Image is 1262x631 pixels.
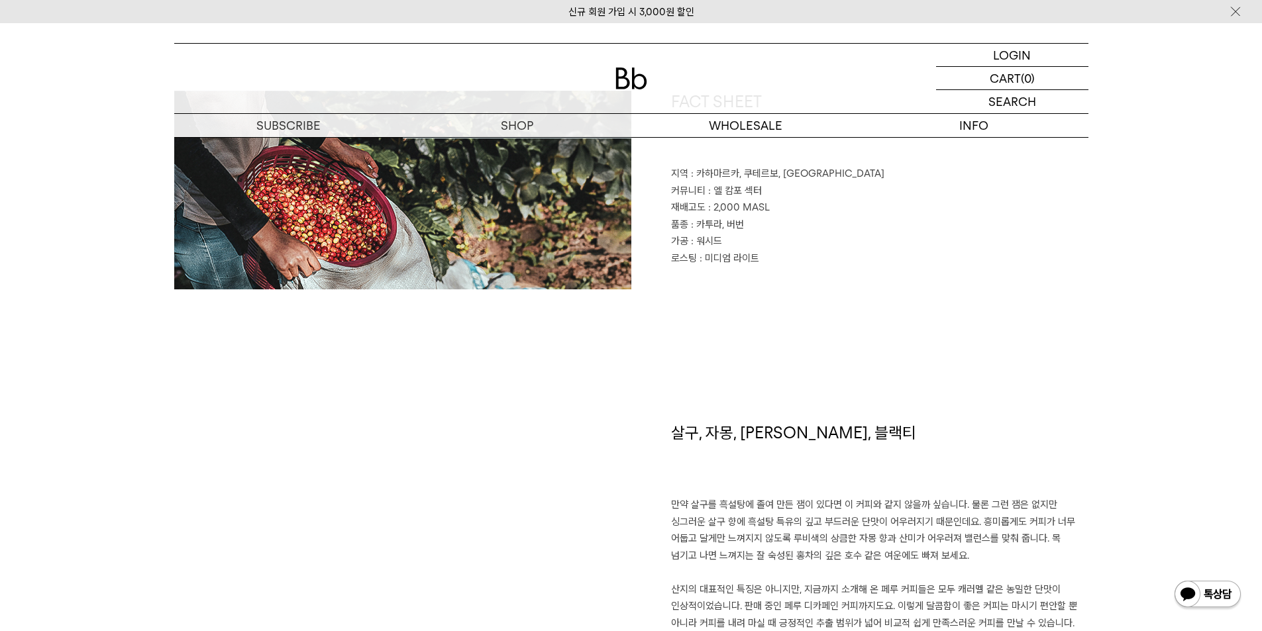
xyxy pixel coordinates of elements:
span: : 카투라, 버번 [691,218,744,230]
a: CART (0) [936,67,1088,90]
p: (0) [1021,67,1035,89]
img: 페루 로스 실바 [174,91,631,289]
img: 로고 [615,68,647,89]
span: : 카하마르카, 쿠테르보, [GEOGRAPHIC_DATA] [691,168,884,179]
p: SEARCH [988,90,1036,113]
a: LOGIN [936,44,1088,67]
p: LOGIN [993,44,1031,66]
span: : 미디엄 라이트 [700,252,759,264]
span: 지역 [671,168,688,179]
p: CART [990,67,1021,89]
span: 품종 [671,218,688,230]
p: WHOLESALE [631,114,860,137]
span: 재배고도 [671,201,706,213]
span: : 2,000 MASL [708,201,770,213]
span: 커뮤니티 [671,185,706,197]
span: 로스팅 [671,252,697,264]
p: INFO [860,114,1088,137]
img: 카카오톡 채널 1:1 채팅 버튼 [1173,579,1242,611]
span: 가공 [671,235,688,247]
span: : 엘 캄포 섹터 [708,185,762,197]
a: SHOP [403,114,631,137]
a: SUBSCRIBE [174,114,403,137]
span: : 워시드 [691,235,722,247]
a: 신규 회원 가입 시 3,000원 할인 [568,6,694,18]
h1: 살구, 자몽, [PERSON_NAME], 블랙티 [671,422,1088,497]
a: 원두 [403,138,631,160]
